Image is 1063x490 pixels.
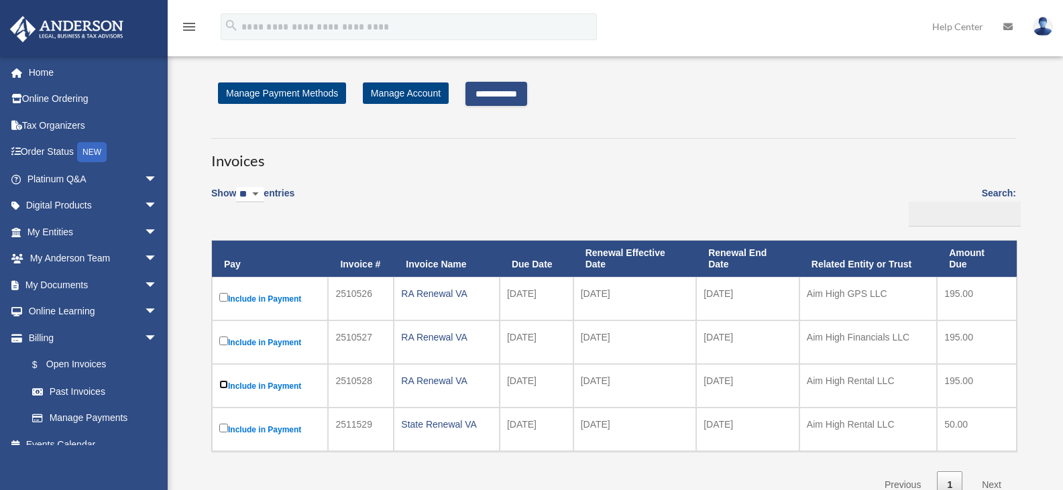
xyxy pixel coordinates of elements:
td: [DATE] [500,364,573,408]
span: arrow_drop_down [144,192,171,220]
td: 2510528 [328,364,394,408]
a: Manage Account [363,82,449,104]
th: Due Date: activate to sort column ascending [500,241,573,277]
span: $ [40,357,46,373]
h3: Invoices [211,138,1016,172]
a: Tax Organizers [9,112,178,139]
td: [DATE] [573,320,696,364]
td: [DATE] [573,408,696,451]
span: arrow_drop_down [144,298,171,326]
th: Renewal End Date: activate to sort column ascending [696,241,799,277]
th: Pay: activate to sort column descending [212,241,328,277]
img: User Pic [1033,17,1053,36]
td: [DATE] [696,320,799,364]
label: Show entries [211,185,294,216]
th: Amount Due: activate to sort column ascending [937,241,1017,277]
a: menu [181,23,197,35]
td: 195.00 [937,320,1017,364]
th: Invoice #: activate to sort column ascending [328,241,394,277]
a: My Anderson Teamarrow_drop_down [9,245,178,272]
td: 2510526 [328,277,394,320]
span: arrow_drop_down [144,219,171,246]
span: arrow_drop_down [144,166,171,193]
label: Include in Payment [219,334,321,351]
a: Platinum Q&Aarrow_drop_down [9,166,178,192]
a: My Documentsarrow_drop_down [9,271,178,298]
td: [DATE] [573,277,696,320]
td: 195.00 [937,364,1017,408]
a: Online Learningarrow_drop_down [9,298,178,325]
input: Include in Payment [219,424,228,432]
div: RA Renewal VA [401,371,492,390]
a: Order StatusNEW [9,139,178,166]
img: Anderson Advisors Platinum Portal [6,16,127,42]
a: Digital Productsarrow_drop_down [9,192,178,219]
td: Aim High Rental LLC [799,408,937,451]
td: 2511529 [328,408,394,451]
label: Include in Payment [219,290,321,307]
span: arrow_drop_down [144,324,171,352]
td: [DATE] [696,277,799,320]
label: Include in Payment [219,421,321,438]
th: Invoice Name: activate to sort column ascending [394,241,500,277]
select: Showentries [236,187,264,202]
a: My Entitiesarrow_drop_down [9,219,178,245]
th: Renewal Effective Date: activate to sort column ascending [573,241,696,277]
a: $Open Invoices [19,351,164,379]
a: Billingarrow_drop_down [9,324,171,351]
td: Aim High Rental LLC [799,364,937,408]
th: Related Entity or Trust: activate to sort column ascending [799,241,937,277]
div: RA Renewal VA [401,328,492,347]
input: Include in Payment [219,380,228,389]
span: arrow_drop_down [144,271,171,299]
td: [DATE] [696,364,799,408]
td: [DATE] [573,364,696,408]
td: 50.00 [937,408,1017,451]
td: 2510527 [328,320,394,364]
span: arrow_drop_down [144,245,171,273]
a: Manage Payments [19,405,171,432]
a: Events Calendar [9,431,178,458]
a: Past Invoices [19,378,171,405]
div: State Renewal VA [401,415,492,434]
input: Include in Payment [219,293,228,302]
input: Include in Payment [219,336,228,345]
td: [DATE] [500,277,573,320]
a: Manage Payment Methods [218,82,346,104]
td: 195.00 [937,277,1017,320]
td: [DATE] [696,408,799,451]
label: Include in Payment [219,377,321,394]
td: Aim High GPS LLC [799,277,937,320]
input: Search: [909,202,1021,227]
a: Home [9,59,178,86]
div: NEW [77,142,107,162]
label: Search: [904,185,1016,227]
td: Aim High Financials LLC [799,320,937,364]
a: Online Ordering [9,86,178,113]
td: [DATE] [500,320,573,364]
div: RA Renewal VA [401,284,492,303]
td: [DATE] [500,408,573,451]
i: menu [181,19,197,35]
i: search [224,18,239,33]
